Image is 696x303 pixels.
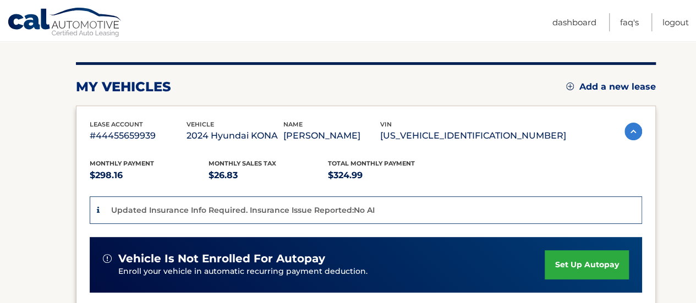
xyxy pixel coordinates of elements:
p: Enroll your vehicle in automatic recurring payment deduction. [118,266,545,278]
a: FAQ's [620,13,639,31]
p: $324.99 [328,168,447,183]
p: $26.83 [209,168,328,183]
span: Monthly Payment [90,159,154,167]
a: Cal Automotive [7,7,123,39]
span: Total Monthly Payment [328,159,415,167]
p: Updated Insurance Info Required. Insurance Issue Reported:No AI [111,205,375,215]
span: name [283,120,303,128]
img: accordion-active.svg [624,123,642,140]
img: alert-white.svg [103,254,112,263]
p: $298.16 [90,168,209,183]
img: add.svg [566,82,574,90]
a: Dashboard [552,13,596,31]
span: Monthly sales Tax [209,159,276,167]
span: vin [380,120,392,128]
p: [PERSON_NAME] [283,128,380,144]
a: set up autopay [545,250,628,279]
p: [US_VEHICLE_IDENTIFICATION_NUMBER] [380,128,566,144]
a: Logout [662,13,689,31]
h2: my vehicles [76,79,171,95]
p: #44455659939 [90,128,187,144]
span: vehicle [187,120,214,128]
span: vehicle is not enrolled for autopay [118,252,325,266]
a: Add a new lease [566,81,656,92]
p: 2024 Hyundai KONA [187,128,283,144]
span: lease account [90,120,143,128]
